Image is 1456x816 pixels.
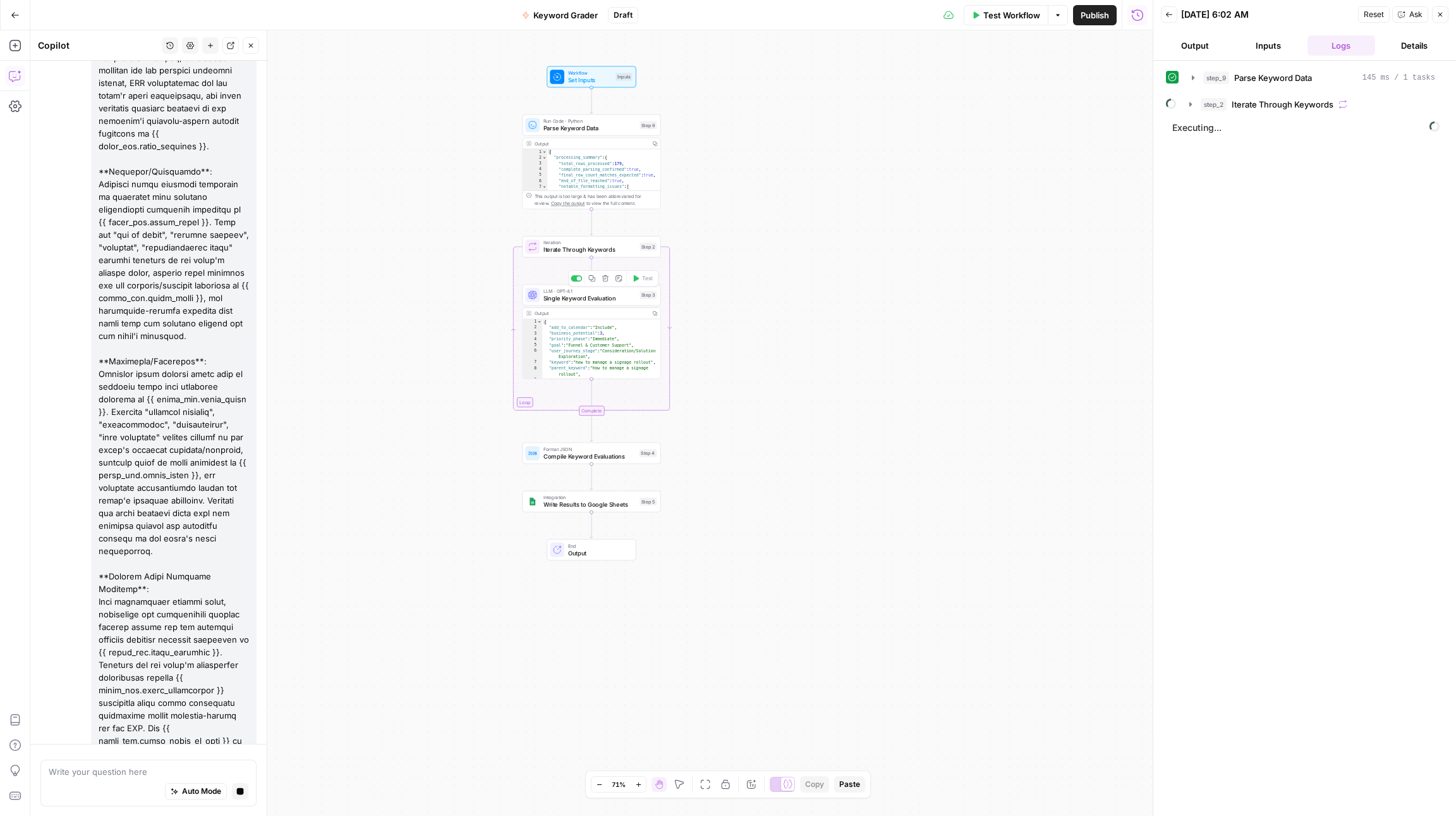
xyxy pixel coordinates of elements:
[543,500,636,509] span: Write Results to Google Sheets
[514,5,605,25] button: Keyword Grader
[543,445,636,452] span: Format JSON
[1201,98,1227,111] span: step_2
[1073,5,1117,25] button: Publish
[522,284,660,379] div: LLM · GPT-4.1Single Keyword EvaluationStep 3TestOutput{ "add_to_calendar":"Include", "business_po...
[590,464,593,490] g: Edge from step_4 to step_5
[523,366,542,377] div: 8
[182,786,221,797] span: Auto Mode
[1184,68,1443,88] button: 145 ms / 1 tasks
[1234,35,1302,56] button: Inputs
[522,66,660,88] div: WorkflowSet InputsInputs
[616,73,632,81] div: Inputs
[629,273,657,284] button: Test
[542,149,547,155] span: Toggle code folding, rows 1 through 1335
[612,779,626,789] span: 71%
[579,406,604,416] div: Complete
[1161,35,1229,56] button: Output
[1232,98,1333,111] span: Iterate Through Keywords
[640,291,657,299] div: Step 3
[964,5,1048,25] button: Test Workflow
[523,319,542,325] div: 1
[523,337,542,342] div: 4
[523,377,542,388] div: 9
[614,9,633,21] span: Draft
[523,360,542,366] div: 7
[1234,71,1312,84] span: Parse Keyword Data
[523,149,547,155] div: 1
[590,257,593,283] g: Edge from step_2 to step_3
[522,443,660,464] div: Format JSONCompile Keyword EvaluationsStep 4
[523,331,542,337] div: 3
[523,161,547,166] div: 3
[1358,6,1390,23] button: Reset
[640,243,657,251] div: Step 2
[590,512,593,538] g: Edge from step_5 to end
[568,548,629,557] span: Output
[568,69,612,76] span: Workflow
[535,310,647,317] div: Output
[528,497,537,506] img: Group%201%201.png
[543,452,636,461] span: Compile Keyword Evaluations
[1307,35,1376,56] button: Logs
[523,348,542,359] div: 6
[533,9,598,22] span: Keyword Grader
[535,140,647,147] div: Output
[165,783,227,800] button: Auto Mode
[523,325,542,331] div: 2
[523,184,547,190] div: 7
[522,491,660,512] div: IntegrationWrite Results to Google SheetsStep 5
[1203,71,1229,84] span: step_9
[983,9,1040,22] span: Test Workflow
[543,245,636,254] span: Iterate Through Keywords
[805,779,824,790] span: Copy
[568,542,629,549] span: End
[839,779,860,790] span: Paste
[535,192,657,207] div: This output is too large & has been abbreviated for review. to view the full content.
[543,287,636,294] span: LLM · GPT-4.1
[38,39,158,52] div: Copilot
[523,167,547,173] div: 4
[640,121,657,129] div: Step 9
[522,406,660,416] div: Complete
[543,294,636,302] span: Single Keyword Evaluation
[523,173,547,178] div: 5
[522,539,660,560] div: EndOutput
[642,275,653,283] span: Test
[1081,9,1109,22] span: Publish
[543,239,636,246] span: Iteration
[551,201,585,206] span: Copy the output
[834,776,865,793] button: Paste
[542,155,547,161] span: Toggle code folding, rows 2 through 12
[537,319,542,325] span: Toggle code folding, rows 1 through 15
[1409,9,1423,20] span: Ask
[543,118,636,125] span: Run Code · Python
[522,114,660,209] div: Run Code · PythonParse Keyword DataStep 9Output{ "processing_summary":{ "total_rows_processed":17...
[543,124,636,133] span: Parse Keyword Data
[1392,6,1428,23] button: Ask
[523,342,542,348] div: 5
[542,184,547,190] span: Toggle code folding, rows 7 through 9
[640,449,657,457] div: Step 4
[1364,9,1384,20] span: Reset
[1168,118,1443,138] span: Executing...
[523,178,547,184] div: 6
[522,236,660,257] div: LoopIterationIterate Through KeywordsStep 2
[800,776,829,793] button: Copy
[590,416,593,442] g: Edge from step_2-iteration-end to step_4
[1362,72,1435,83] span: 145 ms / 1 tasks
[1380,35,1448,56] button: Details
[640,497,657,505] div: Step 5
[590,209,593,235] g: Edge from step_9 to step_2
[590,88,593,114] g: Edge from start to step_9
[568,75,612,84] span: Set Inputs
[543,494,636,501] span: Integration
[523,155,547,161] div: 2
